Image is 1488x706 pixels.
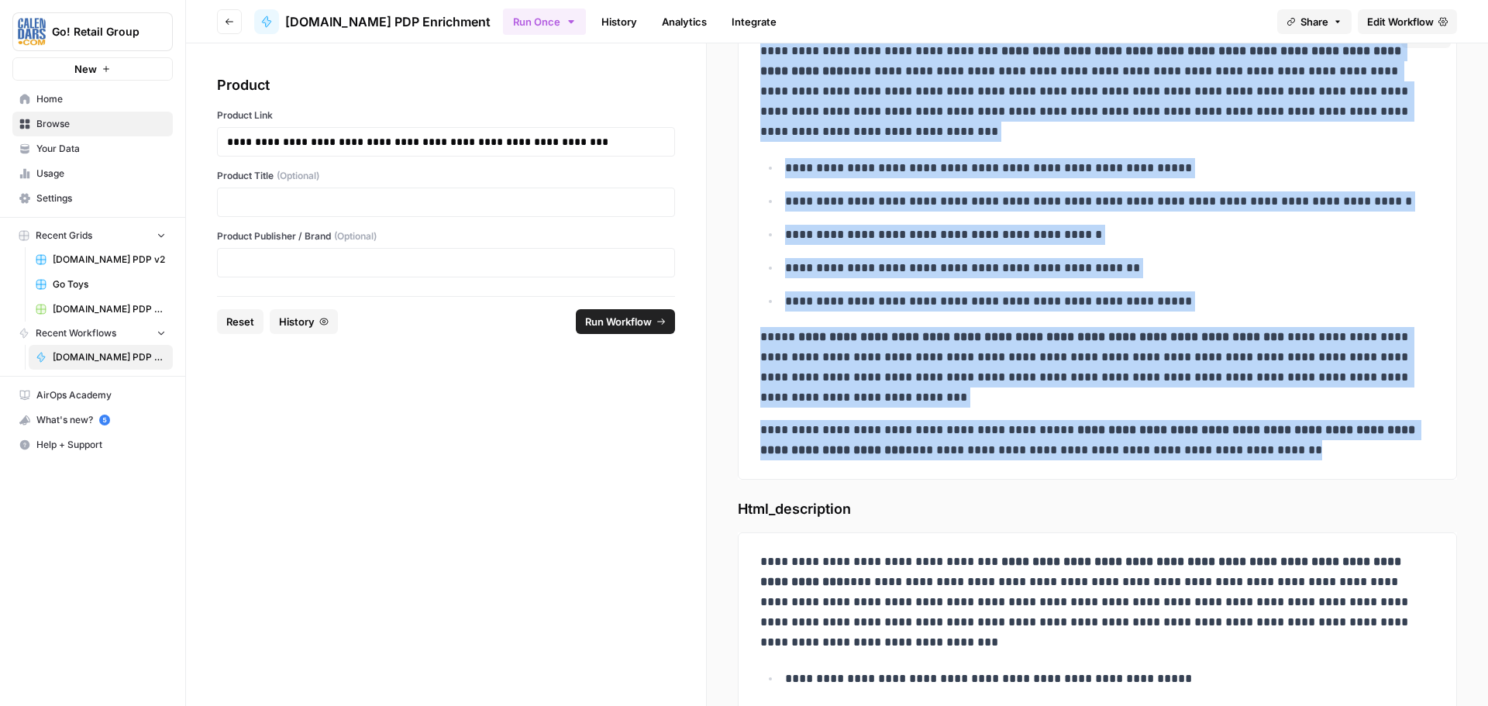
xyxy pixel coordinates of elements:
span: [DOMAIN_NAME] PDP v2 [53,253,166,267]
a: Go Toys [29,272,173,297]
label: Product Title [217,169,675,183]
label: Product Publisher / Brand [217,229,675,243]
img: Go! Retail Group Logo [18,18,46,46]
span: New [74,61,97,77]
span: Reset [226,314,254,329]
span: Recent Workflows [36,326,116,340]
button: History [270,309,338,334]
span: [DOMAIN_NAME] PDP Enrichment [53,350,166,364]
a: [DOMAIN_NAME] PDP Enrichment [29,345,173,370]
label: Product Link [217,108,675,122]
a: Settings [12,186,173,211]
span: Browse [36,117,166,131]
button: Workspace: Go! Retail Group [12,12,173,51]
a: Edit Workflow [1358,9,1457,34]
span: Html_description [738,498,1457,520]
div: Product [217,74,675,96]
span: Run Workflow [585,314,652,329]
a: 5 [99,415,110,425]
span: Settings [36,191,166,205]
button: Run Once [503,9,586,35]
span: (Optional) [334,229,377,243]
text: 5 [102,416,106,424]
span: Recent Grids [36,229,92,243]
a: Browse [12,112,173,136]
span: Go! Retail Group [52,24,146,40]
a: [DOMAIN_NAME] PDP v2 [29,247,173,272]
button: What's new? 5 [12,408,173,432]
button: Recent Grids [12,224,173,247]
a: Usage [12,161,173,186]
span: [DOMAIN_NAME] PDP Enrichment Grid [53,302,166,316]
button: Run Workflow [576,309,675,334]
span: History [279,314,315,329]
span: Share [1300,14,1328,29]
button: Reset [217,309,263,334]
button: Share [1277,9,1352,34]
a: [DOMAIN_NAME] PDP Enrichment Grid [29,297,173,322]
button: Recent Workflows [12,322,173,345]
button: Help + Support [12,432,173,457]
span: Go Toys [53,277,166,291]
span: AirOps Academy [36,388,166,402]
a: AirOps Academy [12,383,173,408]
a: Integrate [722,9,786,34]
span: Your Data [36,142,166,156]
div: What's new? [13,408,172,432]
a: Home [12,87,173,112]
span: (Optional) [277,169,319,183]
a: History [592,9,646,34]
button: New [12,57,173,81]
span: Edit Workflow [1367,14,1434,29]
a: Analytics [653,9,716,34]
span: Help + Support [36,438,166,452]
a: Your Data [12,136,173,161]
a: [DOMAIN_NAME] PDP Enrichment [254,9,491,34]
span: Home [36,92,166,106]
span: Usage [36,167,166,181]
span: [DOMAIN_NAME] PDP Enrichment [285,12,491,31]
